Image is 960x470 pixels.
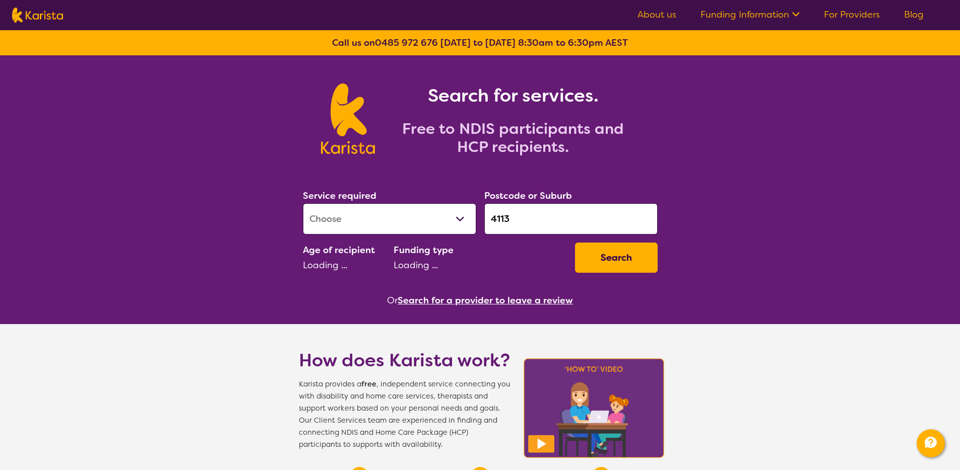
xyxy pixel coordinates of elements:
[12,8,63,23] img: Karista logo
[394,244,454,256] label: Funding type
[361,379,376,389] b: free
[398,293,573,308] button: Search for a provider to leave a review
[637,9,676,21] a: About us
[303,190,376,202] label: Service required
[387,84,639,108] h1: Search for services.
[375,37,438,49] a: 0485 972 676
[904,9,924,21] a: Blog
[521,355,668,461] img: Karista video
[917,429,945,457] button: Channel Menu
[332,37,628,49] b: Call us on [DATE] to [DATE] 8:30am to 6:30pm AEST
[824,9,880,21] a: For Providers
[700,9,800,21] a: Funding Information
[299,378,510,451] span: Karista provides a , independent service connecting you with disability and home care services, t...
[387,293,398,308] span: Or
[394,258,567,273] div: Loading ...
[321,84,375,154] img: Karista logo
[484,190,572,202] label: Postcode or Suburb
[387,120,639,156] h2: Free to NDIS participants and HCP recipients.
[303,244,375,256] label: Age of recipient
[303,258,386,273] div: Loading ...
[299,348,510,372] h1: How does Karista work?
[484,203,658,234] input: Type
[575,243,658,273] button: Search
